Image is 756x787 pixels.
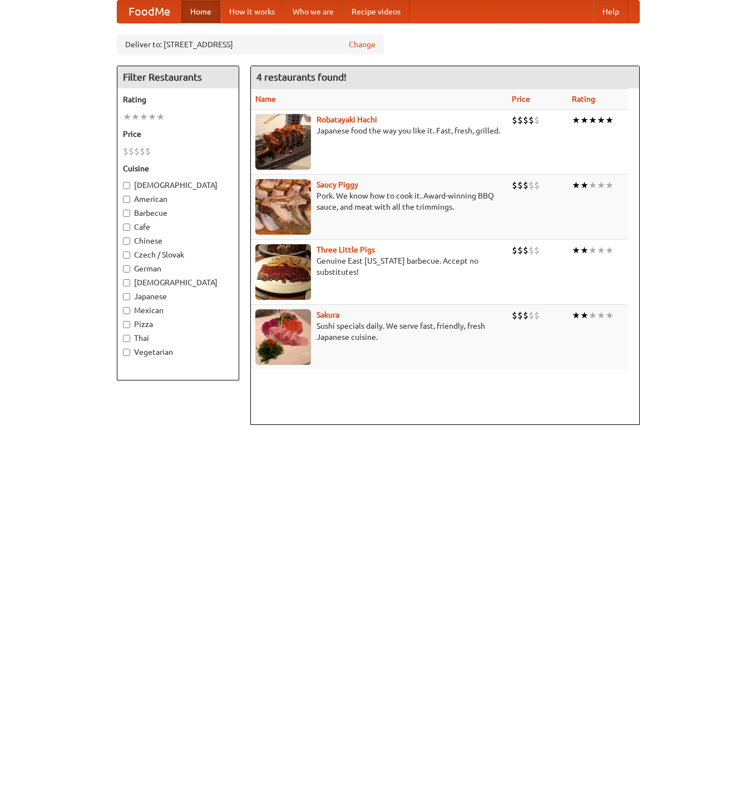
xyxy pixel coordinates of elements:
li: $ [523,114,528,126]
li: ★ [605,114,614,126]
a: Sakura [317,310,339,319]
input: Czech / Slovak [123,251,130,259]
label: Czech / Slovak [123,249,233,260]
li: ★ [131,111,140,123]
ng-pluralize: 4 restaurants found! [256,72,347,82]
li: $ [145,145,151,157]
img: littlepigs.jpg [255,244,311,300]
p: Genuine East [US_STATE] barbecue. Accept no substitutes! [255,255,503,278]
input: Thai [123,335,130,342]
li: ★ [597,179,605,191]
li: $ [517,179,523,191]
li: $ [512,309,517,321]
li: ★ [605,309,614,321]
label: Chinese [123,235,233,246]
li: ★ [605,244,614,256]
li: ★ [140,111,148,123]
li: $ [512,114,517,126]
h5: Cuisine [123,163,233,174]
img: saucy.jpg [255,179,311,235]
li: $ [534,244,540,256]
li: $ [517,114,523,126]
label: Japanese [123,291,233,302]
input: Barbecue [123,210,130,217]
a: Who we are [284,1,343,23]
a: Price [512,95,530,103]
li: $ [517,309,523,321]
li: $ [134,145,140,157]
li: $ [517,244,523,256]
p: Pork. We know how to cook it. Award-winning BBQ sauce, and meat with all the trimmings. [255,190,503,212]
a: Change [349,39,375,50]
div: Deliver to: [STREET_ADDRESS] [117,34,384,55]
li: $ [512,179,517,191]
li: ★ [580,179,589,191]
a: FoodMe [117,1,181,23]
li: ★ [580,309,589,321]
li: ★ [572,114,580,126]
a: Name [255,95,276,103]
input: American [123,196,130,203]
li: ★ [589,309,597,321]
a: Help [594,1,628,23]
p: Sushi specials daily. We serve fast, friendly, fresh Japanese cuisine. [255,320,503,343]
input: [DEMOGRAPHIC_DATA] [123,182,130,189]
label: [DEMOGRAPHIC_DATA] [123,277,233,288]
img: robatayaki.jpg [255,114,311,170]
input: Pizza [123,321,130,328]
a: Home [181,1,220,23]
a: Recipe videos [343,1,409,23]
li: ★ [597,244,605,256]
li: ★ [589,179,597,191]
li: ★ [156,111,165,123]
li: ★ [580,114,589,126]
li: ★ [605,179,614,191]
p: Japanese food the way you like it. Fast, fresh, grilled. [255,125,503,136]
li: $ [528,179,534,191]
input: Vegetarian [123,349,130,356]
a: How it works [220,1,284,23]
li: $ [129,145,134,157]
li: ★ [572,244,580,256]
a: Robatayaki Hachi [317,115,377,124]
li: $ [512,244,517,256]
label: Vegetarian [123,347,233,358]
li: ★ [597,114,605,126]
li: $ [528,309,534,321]
label: Thai [123,333,233,344]
li: $ [523,179,528,191]
label: Pizza [123,319,233,330]
a: Three Little Pigs [317,245,375,254]
li: $ [123,145,129,157]
img: sakura.jpg [255,309,311,365]
li: $ [534,114,540,126]
label: [DEMOGRAPHIC_DATA] [123,180,233,191]
h5: Price [123,128,233,140]
input: Cafe [123,224,130,231]
h5: Rating [123,94,233,105]
label: Mexican [123,305,233,316]
input: Japanese [123,293,130,300]
input: Chinese [123,237,130,245]
label: American [123,194,233,205]
label: Barbecue [123,207,233,219]
li: $ [523,244,528,256]
li: ★ [597,309,605,321]
li: $ [534,309,540,321]
li: $ [528,244,534,256]
label: Cafe [123,221,233,232]
li: ★ [572,309,580,321]
li: $ [523,309,528,321]
input: [DEMOGRAPHIC_DATA] [123,279,130,286]
li: ★ [589,114,597,126]
a: Saucy Piggy [317,180,358,189]
li: ★ [123,111,131,123]
input: Mexican [123,307,130,314]
li: $ [528,114,534,126]
h4: Filter Restaurants [117,66,239,88]
input: German [123,265,130,273]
